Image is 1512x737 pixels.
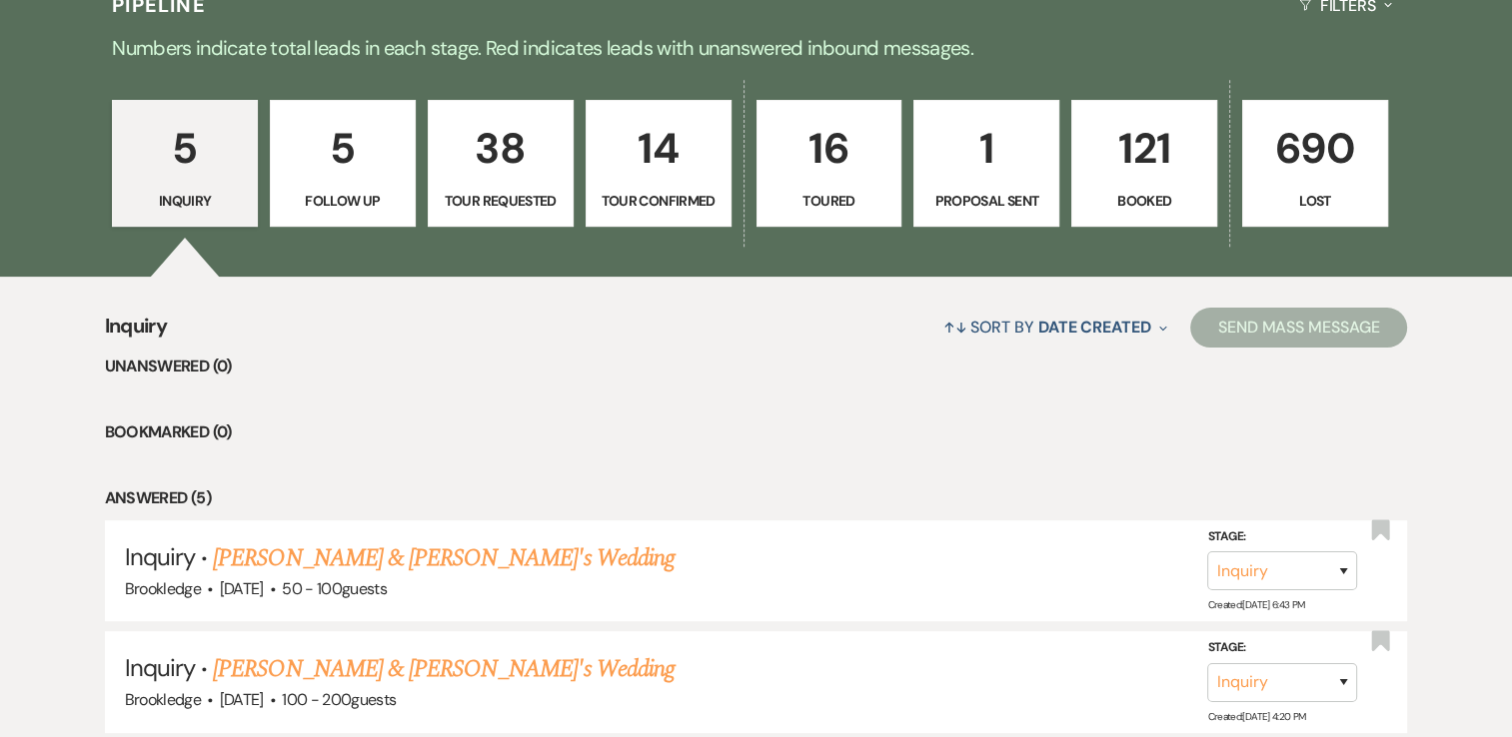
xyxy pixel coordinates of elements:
[283,190,403,212] p: Follow Up
[270,100,416,228] a: 5Follow Up
[220,578,264,599] span: [DATE]
[769,115,889,182] p: 16
[599,190,719,212] p: Tour Confirmed
[1242,100,1388,228] a: 690Lost
[1190,308,1408,348] button: Send Mass Message
[926,115,1046,182] p: 1
[105,419,1408,445] li: Bookmarked (0)
[935,301,1175,354] button: Sort By Date Created
[1207,710,1305,723] span: Created: [DATE] 4:20 PM
[213,651,675,687] a: [PERSON_NAME] & [PERSON_NAME]'s Wedding
[441,190,561,212] p: Tour Requested
[586,100,732,228] a: 14Tour Confirmed
[1038,317,1151,338] span: Date Created
[125,578,202,599] span: Brookledge
[125,652,195,683] span: Inquiry
[105,311,168,354] span: Inquiry
[769,190,889,212] p: Toured
[105,485,1408,511] li: Answered (5)
[282,578,387,599] span: 50 - 100 guests
[125,689,202,710] span: Brookledge
[1207,598,1304,611] span: Created: [DATE] 6:43 PM
[125,541,195,572] span: Inquiry
[282,689,396,710] span: 100 - 200 guests
[37,32,1476,64] p: Numbers indicate total leads in each stage. Red indicates leads with unanswered inbound messages.
[943,317,967,338] span: ↑↓
[125,115,245,182] p: 5
[1084,115,1204,182] p: 121
[112,100,258,228] a: 5Inquiry
[913,100,1059,228] a: 1Proposal Sent
[428,100,574,228] a: 38Tour Requested
[1084,190,1204,212] p: Booked
[1255,115,1375,182] p: 690
[105,354,1408,379] li: Unanswered (0)
[926,190,1046,212] p: Proposal Sent
[1255,190,1375,212] p: Lost
[599,115,719,182] p: 14
[213,540,675,576] a: [PERSON_NAME] & [PERSON_NAME]'s Wedding
[1207,526,1357,548] label: Stage:
[1071,100,1217,228] a: 121Booked
[125,190,245,212] p: Inquiry
[283,115,403,182] p: 5
[441,115,561,182] p: 38
[220,689,264,710] span: [DATE]
[1207,637,1357,659] label: Stage:
[756,100,902,228] a: 16Toured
